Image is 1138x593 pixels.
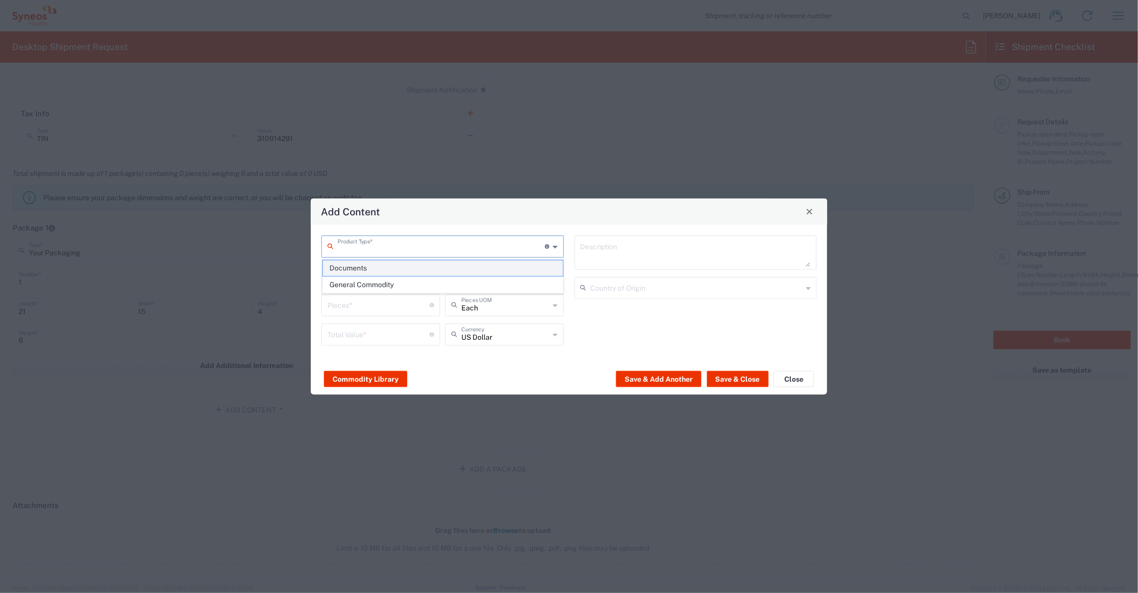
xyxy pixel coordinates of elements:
button: Save & Add Another [616,371,701,387]
span: General Commodity [323,277,563,293]
button: Close [802,204,817,218]
button: Close [774,371,814,387]
button: Commodity Library [324,371,407,387]
button: Save & Close [707,371,769,387]
h4: Add Content [321,204,381,219]
span: Documents [323,260,563,276]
